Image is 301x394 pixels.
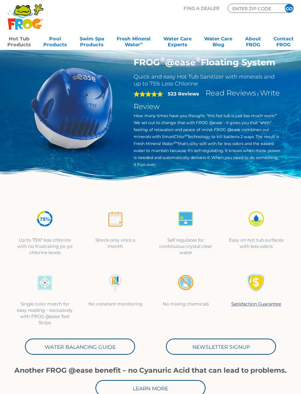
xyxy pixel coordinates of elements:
[134,91,163,97] span: 5
[21,57,123,159] img: hot-tub-product-atease-system.png
[117,33,150,48] a: Fresh MineralWater∞
[257,91,259,97] span: |
[163,33,192,48] a: Water CareExperts
[140,41,143,45] sup: ∞
[228,237,284,249] p: Easy on hot tub surfaces with less odors
[177,274,195,292] img: no-mixing1
[206,88,256,97] a: Read Reviews
[158,237,214,256] p: Self regulates for continuous crystal clear water
[184,4,220,13] p: Find A Dealer
[36,210,54,228] img: icon-atease-75percent-less
[247,210,265,228] img: icon-atease-easy-on
[231,301,281,307] a: Satisfaction Guarantee
[174,141,178,144] sup: ®∞
[185,134,187,137] sup: ®
[106,274,124,292] img: no-constant-monitoring1
[80,33,104,48] a: Swim SpaProducts
[134,57,281,68] h1: FROG @ease Floating System
[36,274,54,292] img: icon-atease-color-match
[177,210,195,228] img: atease-icon-self-regulates
[245,33,261,48] a: AboutFROG
[10,366,291,375] h1: Another FROG @ease benefit – no Cyanuric Acid that can lead to problems.
[43,33,67,48] a: PoolProducts
[87,301,143,307] p: No constant monitoring
[87,237,143,249] p: Shock only once a month
[17,301,73,326] p: Single color match for easy reading – exclusively with FROG @ease Test Strips
[106,210,124,228] img: atease-icon-shock-once
[247,274,265,292] img: Satisfaction Guarantee Icon
[273,33,294,48] a: ContactFROG
[25,339,135,355] a: Water Balancing Guide
[134,73,281,87] h2: Quick and easy Hot Tub Sanitizer with minerals and up to 75% Less Chlorine
[285,4,293,12] input: GO
[232,5,276,12] input: Zip Code Form
[166,339,276,355] a: Newsletter Signup
[158,301,214,307] p: No mixing chemicals
[160,56,165,64] sup: ®
[168,91,199,97] strong: 523 Reviews
[204,33,232,48] a: Water CareBlog
[17,237,73,256] p: Up to 75%* less chlorine with no frustrating yo-yo chlorine levels
[134,112,281,168] p: How many times have you thought, “this hot tub is just too much work!” We set out to change that ...
[7,33,31,48] a: Hot TubProducts
[196,56,201,64] sup: ®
